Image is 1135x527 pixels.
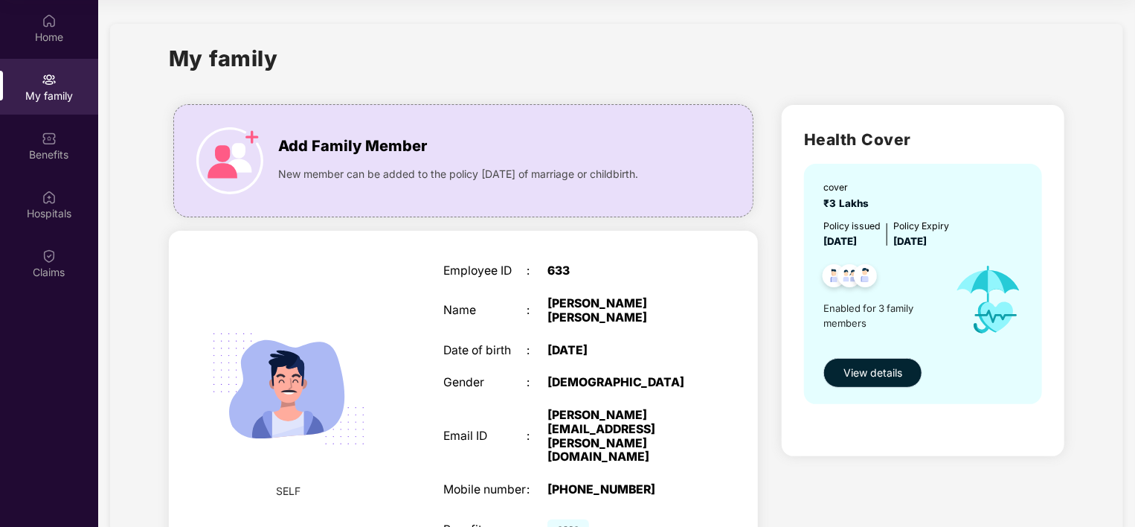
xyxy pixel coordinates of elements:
div: Policy issued [823,219,881,233]
div: : [527,483,547,497]
span: [DATE] [893,235,927,247]
div: : [527,429,547,444]
h1: My family [169,42,278,75]
div: Email ID [443,429,527,444]
button: View details [823,358,922,388]
div: [DEMOGRAPHIC_DATA] [547,376,693,390]
div: 633 [547,264,693,278]
div: Gender [443,376,527,390]
div: : [527,304,547,318]
img: svg+xml;base64,PHN2ZyBpZD0iSG9zcGl0YWxzIiB4bWxucz0iaHR0cDovL3d3dy53My5vcmcvMjAwMC9zdmciIHdpZHRoPS... [42,190,57,205]
img: svg+xml;base64,PHN2ZyBpZD0iSG9tZSIgeG1sbnM9Imh0dHA6Ly93d3cudzMub3JnLzIwMDAvc3ZnIiB3aWR0aD0iMjAiIG... [42,13,57,28]
div: Mobile number [443,483,527,497]
img: svg+xml;base64,PHN2ZyBpZD0iQmVuZWZpdHMiIHhtbG5zPSJodHRwOi8vd3d3LnczLm9yZy8yMDAwL3N2ZyIgd2lkdGg9Ij... [42,131,57,146]
img: icon [196,127,263,194]
img: svg+xml;base64,PHN2ZyB4bWxucz0iaHR0cDovL3d3dy53My5vcmcvMjAwMC9zdmciIHdpZHRoPSI0OC45NDMiIGhlaWdodD... [847,260,884,296]
div: Policy Expiry [893,219,949,233]
img: icon [942,249,1035,351]
div: Employee ID [443,264,527,278]
div: : [527,264,547,278]
span: [DATE] [823,235,857,247]
span: Enabled for 3 family members [823,301,942,331]
div: [PHONE_NUMBER] [547,483,693,497]
div: Date of birth [443,344,527,358]
span: View details [843,365,902,381]
img: svg+xml;base64,PHN2ZyB4bWxucz0iaHR0cDovL3d3dy53My5vcmcvMjAwMC9zdmciIHdpZHRoPSI0OC45MTUiIGhlaWdodD... [832,260,868,296]
img: svg+xml;base64,PHN2ZyB3aWR0aD0iMjAiIGhlaWdodD0iMjAiIHZpZXdCb3g9IjAgMCAyMCAyMCIgZmlsbD0ibm9uZSIgeG... [42,72,57,87]
span: New member can be added to the policy [DATE] of marriage or childbirth. [278,166,638,182]
div: [PERSON_NAME] [PERSON_NAME] [547,297,693,325]
img: svg+xml;base64,PHN2ZyBpZD0iQ2xhaW0iIHhtbG5zPSJodHRwOi8vd3d3LnczLm9yZy8yMDAwL3N2ZyIgd2lkdGg9IjIwIi... [42,249,57,263]
span: SELF [276,483,300,499]
span: Add Family Member [278,135,427,158]
img: svg+xml;base64,PHN2ZyB4bWxucz0iaHR0cDovL3d3dy53My5vcmcvMjAwMC9zdmciIHdpZHRoPSIyMjQiIGhlaWdodD0iMT... [194,295,382,483]
div: Name [443,304,527,318]
img: svg+xml;base64,PHN2ZyB4bWxucz0iaHR0cDovL3d3dy53My5vcmcvMjAwMC9zdmciIHdpZHRoPSI0OC45NDMiIGhlaWdodD... [816,260,852,296]
div: [DATE] [547,344,693,358]
h2: Health Cover [804,127,1042,152]
span: ₹3 Lakhs [823,197,875,209]
div: : [527,376,547,390]
div: [PERSON_NAME][EMAIL_ADDRESS][PERSON_NAME][DOMAIN_NAME] [547,409,693,464]
div: cover [823,180,875,194]
div: : [527,344,547,358]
